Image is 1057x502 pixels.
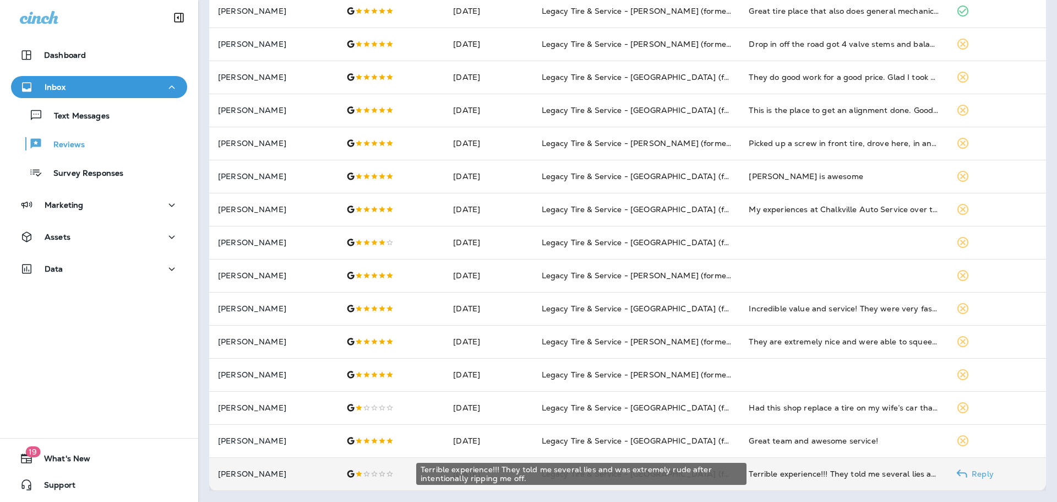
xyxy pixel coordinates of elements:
[749,468,939,479] div: Terrible experience!!! They told me several lies and was extremely rude after intentionally rippi...
[542,237,852,247] span: Legacy Tire & Service - [GEOGRAPHIC_DATA] (formerly Magic City Tire & Service)
[11,44,187,66] button: Dashboard
[45,265,63,273] p: Data
[444,457,532,490] td: [DATE]
[749,204,939,215] div: My experiences at Chalkville Auto Service over the past 3 years have been great. Good technician,...
[218,205,329,214] p: [PERSON_NAME]
[444,424,532,457] td: [DATE]
[33,454,90,467] span: What's New
[542,72,852,82] span: Legacy Tire & Service - [GEOGRAPHIC_DATA] (formerly Magic City Tire & Service)
[542,304,852,314] span: Legacy Tire & Service - [GEOGRAPHIC_DATA] (formerly Magic City Tire & Service)
[45,83,66,91] p: Inbox
[11,104,187,127] button: Text Messages
[218,436,329,445] p: [PERSON_NAME]
[749,6,939,17] div: Great tire place that also does general mechanical work. I've been taking my cars there for over ...
[542,370,807,380] span: Legacy Tire & Service - [PERSON_NAME] (formerly Chelsea Tire Pros)
[749,336,939,347] div: They are extremely nice and were able to squeeze me in there tight schedule
[218,337,329,346] p: [PERSON_NAME]
[749,72,939,83] div: They do good work for a good price. Glad I took my car here. Conveniently located, fast service, ...
[444,358,532,391] td: [DATE]
[218,73,329,82] p: [PERSON_NAME]
[444,94,532,127] td: [DATE]
[218,139,329,148] p: [PERSON_NAME]
[11,258,187,280] button: Data
[444,226,532,259] td: [DATE]
[11,474,187,496] button: Support
[542,6,807,16] span: Legacy Tire & Service - [PERSON_NAME] (formerly Chelsea Tire Pros)
[42,140,85,150] p: Reviews
[444,391,532,424] td: [DATE]
[749,39,939,50] div: Drop in off the road got 4 valve stems and balance Great experience no issues, nice staff and cou...
[45,233,70,241] p: Assets
[967,469,994,478] p: Reply
[11,194,187,216] button: Marketing
[444,325,532,358] td: [DATE]
[218,271,329,280] p: [PERSON_NAME]
[25,446,40,457] span: 19
[164,7,194,29] button: Collapse Sidebar
[444,160,532,193] td: [DATE]
[444,193,532,226] td: [DATE]
[542,138,807,148] span: Legacy Tire & Service - [PERSON_NAME] (formerly Chelsea Tire Pros)
[218,403,329,412] p: [PERSON_NAME]
[542,105,852,115] span: Legacy Tire & Service - [GEOGRAPHIC_DATA] (formerly Magic City Tire & Service)
[43,111,110,122] p: Text Messages
[218,469,329,478] p: [PERSON_NAME]
[218,7,329,15] p: [PERSON_NAME]
[45,201,83,209] p: Marketing
[749,171,939,182] div: Benny is awesome
[749,138,939,149] div: Picked up a screw in front tire, drove here, in and out in 30 minutes and at a great price. Highl...
[42,169,123,179] p: Survey Responses
[218,172,329,181] p: [PERSON_NAME]
[11,447,187,469] button: 19What's New
[33,481,75,494] span: Support
[44,51,86,60] p: Dashboard
[11,226,187,248] button: Assets
[542,403,852,413] span: Legacy Tire & Service - [GEOGRAPHIC_DATA] (formerly Magic City Tire & Service)
[218,40,329,48] p: [PERSON_NAME]
[11,76,187,98] button: Inbox
[218,304,329,313] p: [PERSON_NAME]
[444,127,532,160] td: [DATE]
[749,435,939,446] div: Great team and awesome service!
[444,292,532,325] td: [DATE]
[444,28,532,61] td: [DATE]
[749,105,939,116] div: This is the place to get an alignment done. Good price and didn’t take long at all
[749,402,939,413] div: Had this shop replace a tire on my wife’s car that was flat. They were very kind when I dropped i...
[11,132,187,155] button: Reviews
[218,106,329,115] p: [PERSON_NAME]
[542,39,807,49] span: Legacy Tire & Service - [PERSON_NAME] (formerly Chelsea Tire Pros)
[542,271,807,280] span: Legacy Tire & Service - [PERSON_NAME] (formerly Chelsea Tire Pros)
[444,259,532,292] td: [DATE]
[416,463,747,485] div: Terrible experience!!! They told me several lies and was extremely rude after intentionally rippi...
[542,436,852,446] span: Legacy Tire & Service - [GEOGRAPHIC_DATA] (formerly Magic City Tire & Service)
[218,238,329,247] p: [PERSON_NAME]
[218,370,329,379] p: [PERSON_NAME]
[11,161,187,184] button: Survey Responses
[749,303,939,314] div: Incredible value and service! They were very fast at replacing the thermostat on my wife’s car, a...
[542,171,852,181] span: Legacy Tire & Service - [GEOGRAPHIC_DATA] (formerly Magic City Tire & Service)
[542,204,870,214] span: Legacy Tire & Service - [GEOGRAPHIC_DATA] (formerly Chalkville Auto & Tire Service)
[444,61,532,94] td: [DATE]
[542,337,807,347] span: Legacy Tire & Service - [PERSON_NAME] (formerly Chelsea Tire Pros)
